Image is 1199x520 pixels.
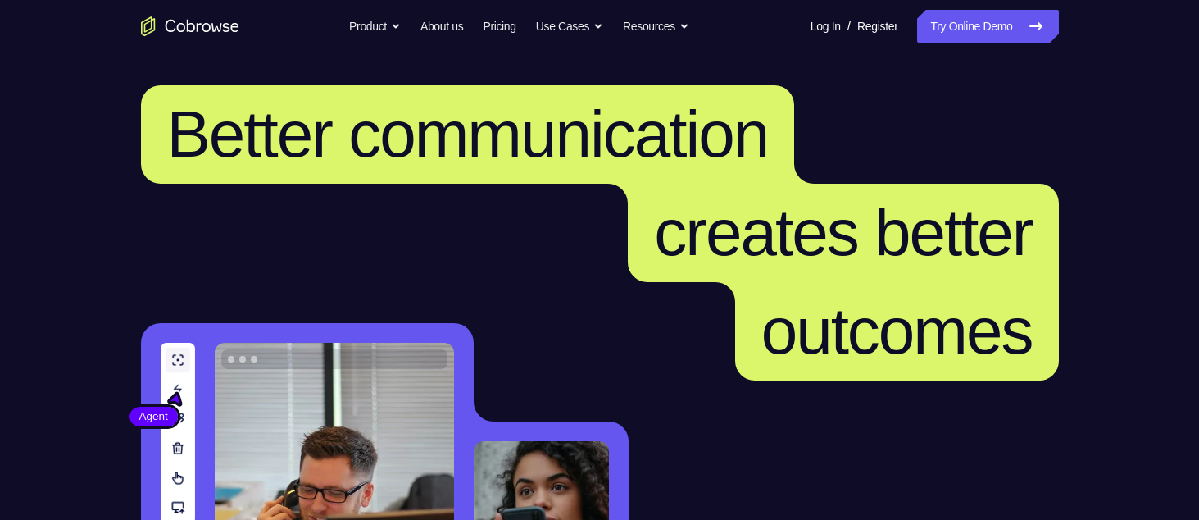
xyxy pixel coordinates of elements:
span: Better communication [167,98,769,171]
button: Resources [623,10,689,43]
a: Try Online Demo [917,10,1058,43]
a: Go to the home page [141,16,239,36]
span: / [847,16,851,36]
span: creates better [654,196,1032,269]
button: Product [349,10,401,43]
a: Pricing [483,10,515,43]
span: Agent [129,408,178,425]
span: outcomes [761,294,1033,367]
a: About us [420,10,463,43]
button: Use Cases [536,10,603,43]
a: Log In [811,10,841,43]
a: Register [857,10,897,43]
